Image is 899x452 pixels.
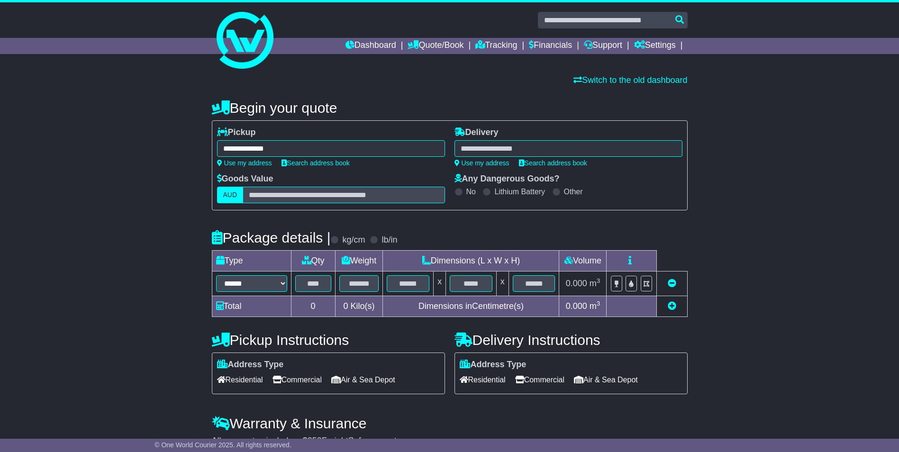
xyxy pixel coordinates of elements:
h4: Delivery Instructions [454,332,688,348]
span: m [590,301,600,311]
label: No [466,187,476,196]
td: 0 [291,296,335,317]
span: Residential [217,372,263,387]
span: Commercial [272,372,322,387]
td: Volume [559,251,607,271]
span: Air & Sea Depot [574,372,638,387]
td: Weight [335,251,383,271]
a: Financials [529,38,572,54]
label: Address Type [460,360,527,370]
a: Use my address [454,159,509,167]
td: x [496,271,509,296]
a: Search address book [519,159,587,167]
label: Other [564,187,583,196]
span: © One World Courier 2025. All rights reserved. [154,441,291,449]
label: Lithium Battery [494,187,545,196]
a: Tracking [475,38,517,54]
span: 0.000 [566,301,587,311]
td: Dimensions in Centimetre(s) [383,296,559,317]
a: Quote/Book [408,38,463,54]
h4: Pickup Instructions [212,332,445,348]
label: AUD [217,187,244,203]
sup: 3 [597,300,600,307]
label: lb/in [381,235,397,245]
a: Dashboard [345,38,396,54]
td: x [434,271,446,296]
a: Switch to the old dashboard [573,75,687,85]
a: Use my address [217,159,272,167]
span: 0 [343,301,348,311]
td: Qty [291,251,335,271]
label: Pickup [217,127,256,138]
label: Delivery [454,127,499,138]
span: 0.000 [566,279,587,288]
span: m [590,279,600,288]
a: Add new item [668,301,676,311]
label: Goods Value [217,174,273,184]
label: Address Type [217,360,284,370]
span: 250 [308,436,322,445]
td: Type [212,251,291,271]
a: Search address book [282,159,350,167]
a: Remove this item [668,279,676,288]
div: All our quotes include a $ FreightSafe warranty. [212,436,688,446]
label: kg/cm [342,235,365,245]
h4: Warranty & Insurance [212,416,688,431]
a: Support [584,38,622,54]
label: Any Dangerous Goods? [454,174,560,184]
span: Air & Sea Depot [331,372,395,387]
span: Residential [460,372,506,387]
h4: Package details | [212,230,331,245]
h4: Begin your quote [212,100,688,116]
sup: 3 [597,277,600,284]
td: Dimensions (L x W x H) [383,251,559,271]
a: Settings [634,38,676,54]
td: Kilo(s) [335,296,383,317]
td: Total [212,296,291,317]
span: Commercial [515,372,564,387]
